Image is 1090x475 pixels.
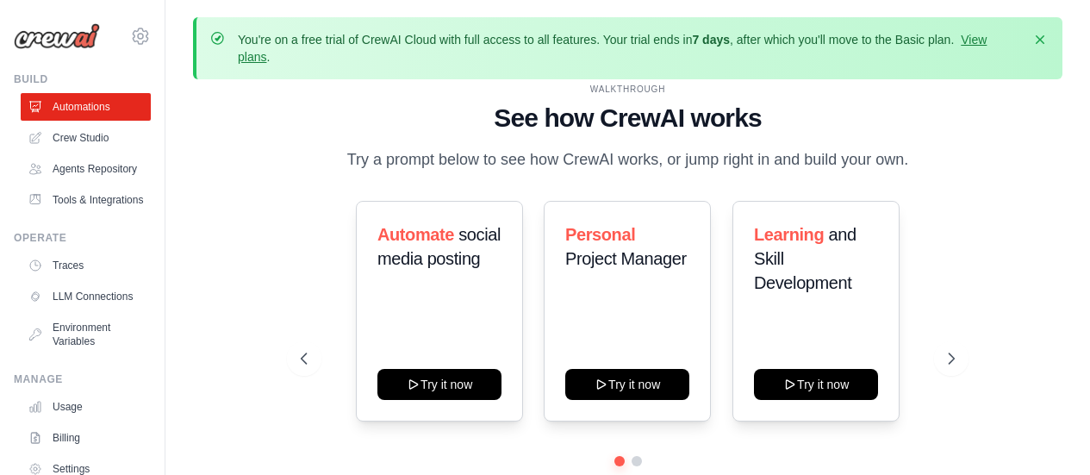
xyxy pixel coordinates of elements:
[21,424,151,452] a: Billing
[754,225,856,292] span: and Skill Development
[238,31,1021,66] p: You're on a free trial of CrewAI Cloud with full access to all features. Your trial ends in , aft...
[21,393,151,421] a: Usage
[21,155,151,183] a: Agents Repository
[301,103,955,134] h1: See how CrewAI works
[21,314,151,355] a: Environment Variables
[21,252,151,279] a: Traces
[14,372,151,386] div: Manage
[754,225,824,244] span: Learning
[14,72,151,86] div: Build
[301,83,955,96] div: WALKTHROUGH
[339,147,918,172] p: Try a prompt below to see how CrewAI works, or jump right in and build your own.
[377,225,501,268] span: social media posting
[692,33,730,47] strong: 7 days
[565,249,687,268] span: Project Manager
[21,186,151,214] a: Tools & Integrations
[21,124,151,152] a: Crew Studio
[21,93,151,121] a: Automations
[377,369,501,400] button: Try it now
[21,283,151,310] a: LLM Connections
[377,225,454,244] span: Automate
[754,369,878,400] button: Try it now
[565,225,635,244] span: Personal
[565,369,689,400] button: Try it now
[14,231,151,245] div: Operate
[14,23,100,49] img: Logo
